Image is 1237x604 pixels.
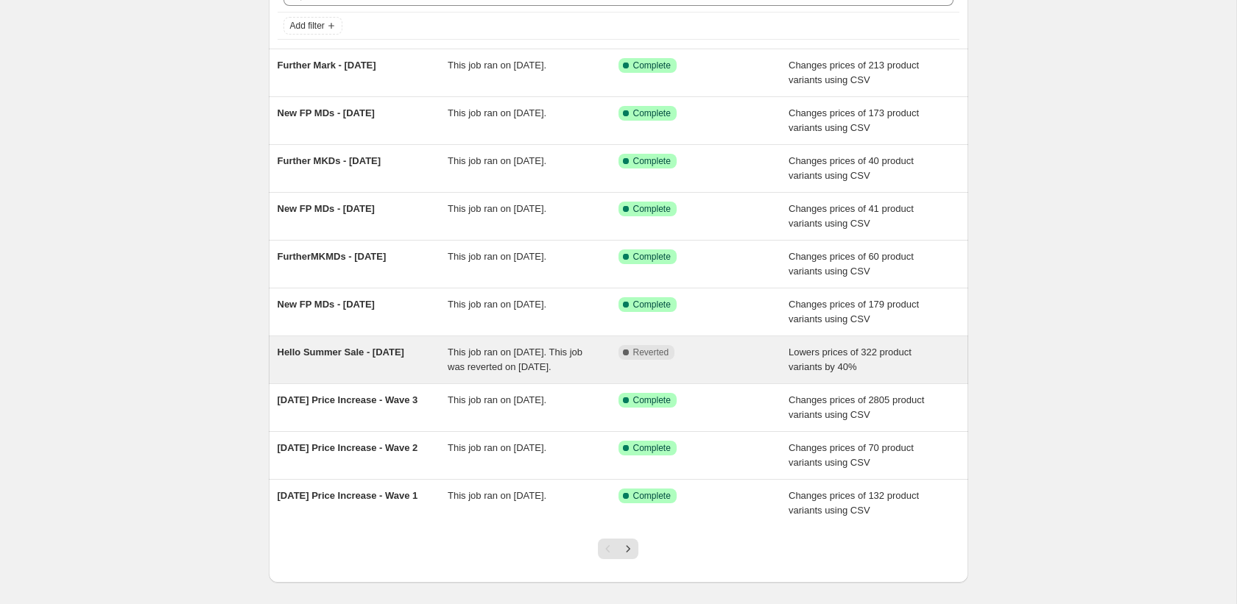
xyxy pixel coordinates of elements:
span: Changes prices of 2805 product variants using CSV [789,394,924,420]
span: This job ran on [DATE]. [448,107,546,118]
span: Complete [633,394,671,406]
button: Add filter [283,17,342,35]
span: This job ran on [DATE]. [448,442,546,453]
span: Further Mark - [DATE] [278,60,376,71]
span: Changes prices of 173 product variants using CSV [789,107,919,133]
span: Complete [633,155,671,167]
span: This job ran on [DATE]. [448,203,546,214]
span: Changes prices of 213 product variants using CSV [789,60,919,85]
span: New FP MDs - [DATE] [278,203,375,214]
span: This job ran on [DATE]. [448,394,546,405]
span: Changes prices of 132 product variants using CSV [789,490,919,516]
span: Reverted [633,347,669,358]
span: Further MKDs - [DATE] [278,155,381,166]
span: This job ran on [DATE]. This job was reverted on [DATE]. [448,347,582,372]
span: Changes prices of 70 product variants using CSV [789,442,914,468]
span: Lowers prices of 322 product variants by 40% [789,347,912,372]
span: Complete [633,203,671,215]
span: This job ran on [DATE]. [448,490,546,501]
span: This job ran on [DATE]. [448,251,546,262]
span: [DATE] Price Increase - Wave 1 [278,490,418,501]
span: FurtherMKMDs - [DATE] [278,251,387,262]
span: Complete [633,107,671,119]
span: New FP MDs - [DATE] [278,299,375,310]
button: Next [618,539,638,559]
span: This job ran on [DATE]. [448,60,546,71]
span: Changes prices of 60 product variants using CSV [789,251,914,277]
span: Complete [633,251,671,263]
span: Changes prices of 40 product variants using CSV [789,155,914,181]
nav: Pagination [598,539,638,559]
span: Changes prices of 179 product variants using CSV [789,299,919,324]
span: [DATE] Price Increase - Wave 2 [278,442,418,453]
span: Add filter [290,20,325,32]
span: Complete [633,490,671,502]
span: Complete [633,442,671,454]
span: This job ran on [DATE]. [448,299,546,310]
span: Hello Summer Sale - [DATE] [278,347,404,358]
span: Changes prices of 41 product variants using CSV [789,203,914,229]
span: [DATE] Price Increase - Wave 3 [278,394,418,405]
span: New FP MDs - [DATE] [278,107,375,118]
span: Complete [633,60,671,71]
span: This job ran on [DATE]. [448,155,546,166]
span: Complete [633,299,671,310]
